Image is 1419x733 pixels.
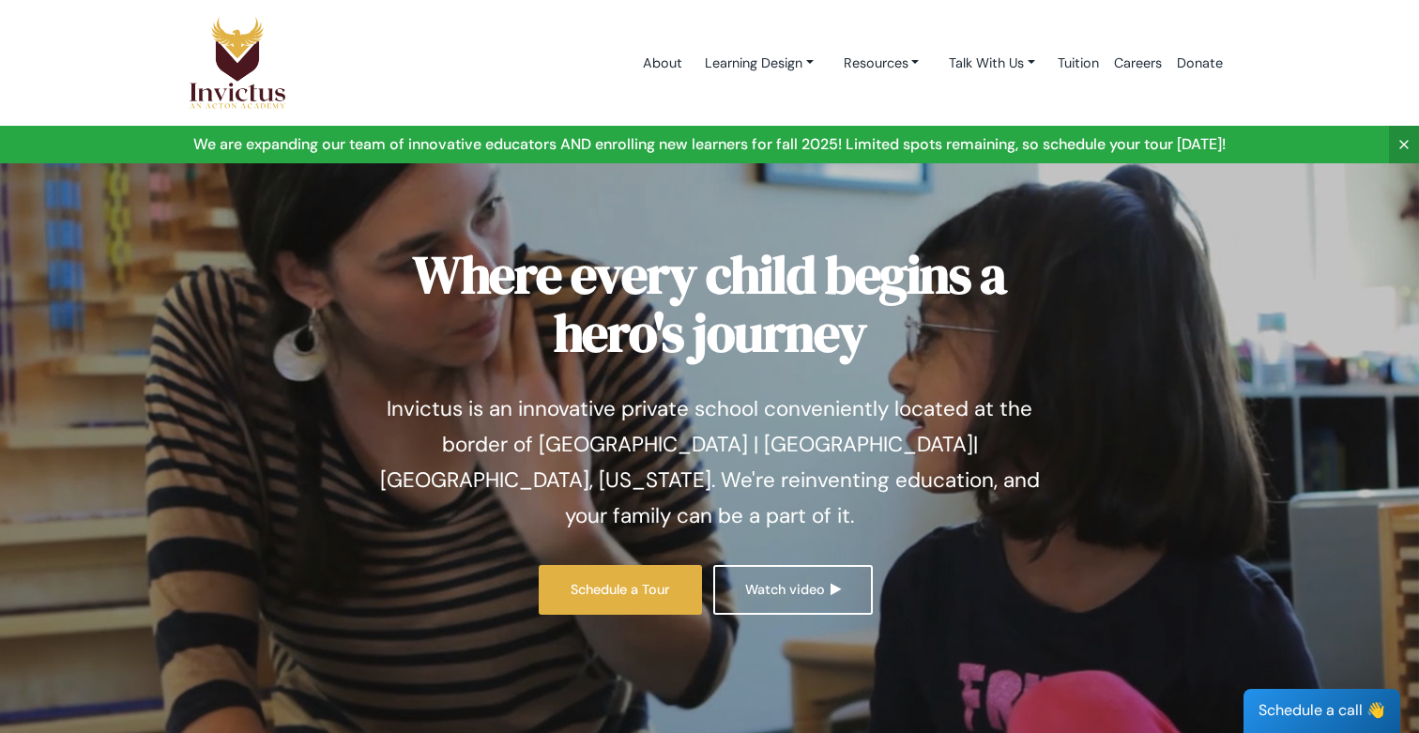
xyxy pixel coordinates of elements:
h1: Where every child begins a hero's journey [367,246,1052,361]
a: Schedule a Tour [539,565,702,615]
img: Logo [189,16,286,110]
a: Donate [1169,23,1230,103]
a: Tuition [1050,23,1106,103]
a: Watch video [713,565,872,615]
a: Learning Design [690,46,829,81]
a: About [635,23,690,103]
a: Talk With Us [934,46,1050,81]
a: Careers [1106,23,1169,103]
p: Invictus is an innovative private school conveniently located at the border of [GEOGRAPHIC_DATA] ... [367,391,1052,534]
a: Resources [829,46,935,81]
div: Schedule a call 👋 [1244,689,1400,733]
